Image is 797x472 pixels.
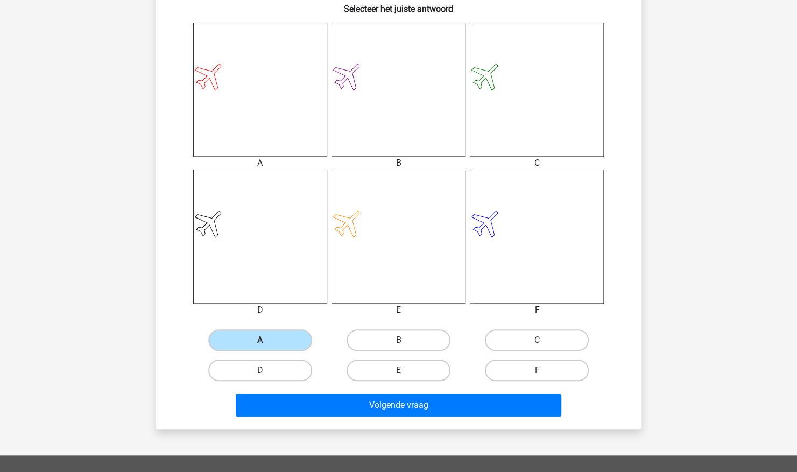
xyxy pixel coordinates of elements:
div: B [323,157,474,170]
div: E [323,304,474,316]
label: A [208,329,312,351]
label: F [485,360,589,381]
div: F [462,304,612,316]
div: C [462,157,612,170]
div: D [185,304,335,316]
label: C [485,329,589,351]
label: D [208,360,312,381]
label: E [347,360,450,381]
button: Volgende vraag [236,394,561,417]
div: A [185,157,335,170]
label: B [347,329,450,351]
